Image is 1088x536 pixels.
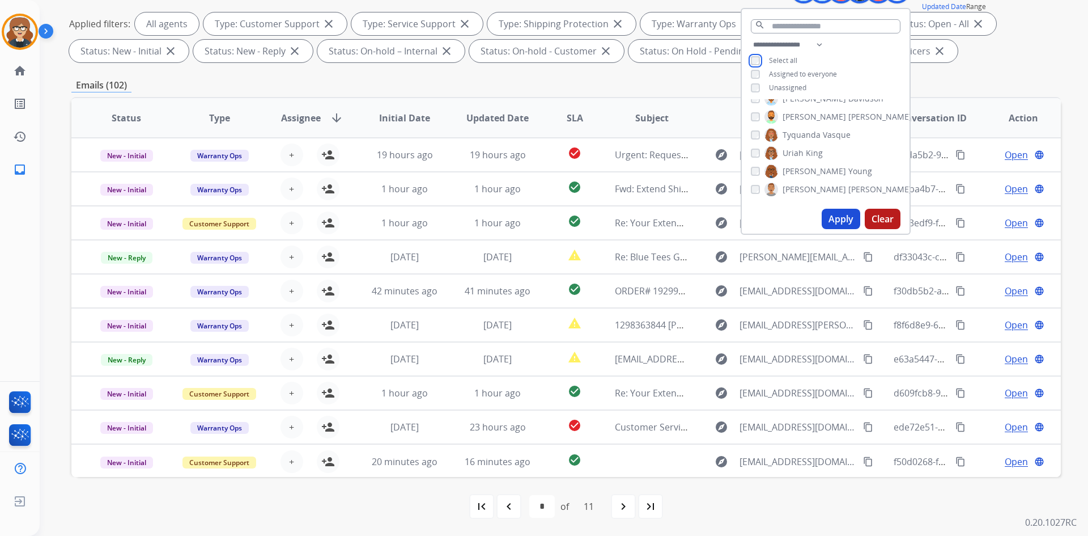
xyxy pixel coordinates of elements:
[885,12,996,35] div: Status: Open - All
[101,354,152,366] span: New - Reply
[1034,150,1044,160] mat-icon: language
[955,252,966,262] mat-icon: content_copy
[955,320,966,330] mat-icon: content_copy
[13,97,27,111] mat-icon: list_alt
[615,149,1051,161] span: Urgent: Request for Correct Plan Classification and Claim Assistance – Order #A2025063008462582785
[769,56,797,65] span: Select all
[182,388,256,400] span: Customer Support
[390,353,419,365] span: [DATE]
[739,352,856,366] span: [EMAIL_ADDRESS][DOMAIN_NAME]
[190,252,249,264] span: Warranty Ops
[863,286,873,296] mat-icon: content_copy
[955,388,966,398] mat-icon: content_copy
[483,319,512,331] span: [DATE]
[848,111,912,123] span: [PERSON_NAME]
[100,184,153,196] span: New - Initial
[351,12,483,35] div: Type: Service Support
[100,218,153,230] span: New - Initial
[483,353,512,365] span: [DATE]
[863,320,873,330] mat-icon: content_copy
[568,248,581,262] mat-icon: report_problem
[190,184,249,196] span: Warranty Ops
[289,386,294,400] span: +
[955,457,966,467] mat-icon: content_copy
[611,17,624,31] mat-icon: close
[715,352,728,366] mat-icon: explore
[13,64,27,78] mat-icon: home
[280,314,303,336] button: +
[617,500,630,513] mat-icon: navigate_next
[575,495,603,518] div: 11
[280,178,303,200] button: +
[190,286,249,298] span: Warranty Ops
[863,354,873,364] mat-icon: content_copy
[715,420,728,434] mat-icon: explore
[100,457,153,469] span: New - Initial
[440,44,453,58] mat-icon: close
[100,286,153,298] span: New - Initial
[322,17,335,31] mat-icon: close
[465,455,530,468] span: 16 minutes ago
[321,386,335,400] mat-icon: person_add
[615,421,690,433] span: Customer Service
[806,147,823,159] span: King
[13,163,27,176] mat-icon: inbox
[640,12,763,35] div: Type: Warranty Ops
[968,98,1061,138] th: Action
[69,17,130,31] p: Applied filters:
[483,251,512,263] span: [DATE]
[372,455,437,468] span: 20 minutes ago
[863,252,873,262] mat-icon: content_copy
[321,216,335,230] mat-icon: person_add
[1034,218,1044,228] mat-icon: language
[894,353,1067,365] span: e63a5447-507e-4982-80ae-66905c55c997
[502,500,516,513] mat-icon: navigate_before
[390,421,419,433] span: [DATE]
[474,387,521,399] span: 1 hour ago
[922,2,986,11] span: Range
[933,44,946,58] mat-icon: close
[289,455,294,469] span: +
[955,150,966,160] mat-icon: content_copy
[280,450,303,473] button: +
[289,216,294,230] span: +
[783,111,846,123] span: [PERSON_NAME]
[822,209,860,229] button: Apply
[381,183,428,195] span: 1 hour ago
[466,111,529,125] span: Updated Date
[465,285,530,297] span: 41 minutes ago
[280,382,303,404] button: +
[783,129,821,141] span: Tyquanda
[100,388,153,400] span: New - Initial
[739,420,856,434] span: [EMAIL_ADDRESS][DOMAIN_NAME]
[190,422,249,434] span: Warranty Ops
[715,284,728,298] mat-icon: explore
[894,111,967,125] span: Conversation ID
[209,111,230,125] span: Type
[863,388,873,398] mat-icon: content_copy
[330,111,343,125] mat-icon: arrow_downward
[487,12,636,35] div: Type: Shipping Protection
[1034,388,1044,398] mat-icon: language
[615,285,694,297] span: ORDER# 19299987
[321,182,335,196] mat-icon: person_add
[783,147,804,159] span: Uriah
[865,209,900,229] button: Clear
[863,457,873,467] mat-icon: content_copy
[739,318,856,332] span: [EMAIL_ADDRESS][PERSON_NAME][DOMAIN_NAME]
[280,416,303,438] button: +
[738,17,752,31] mat-icon: close
[739,182,856,196] span: [EMAIL_ADDRESS][DOMAIN_NAME]
[4,16,36,48] img: avatar
[922,2,966,11] button: Updated Date
[390,319,419,331] span: [DATE]
[289,352,294,366] span: +
[321,318,335,332] mat-icon: person_add
[955,354,966,364] mat-icon: content_copy
[1034,252,1044,262] mat-icon: language
[289,148,294,162] span: +
[321,420,335,434] mat-icon: person_add
[568,453,581,467] mat-icon: check_circle
[739,250,856,264] span: [PERSON_NAME][EMAIL_ADDRESS][PERSON_NAME][DOMAIN_NAME]
[281,111,321,125] span: Assignee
